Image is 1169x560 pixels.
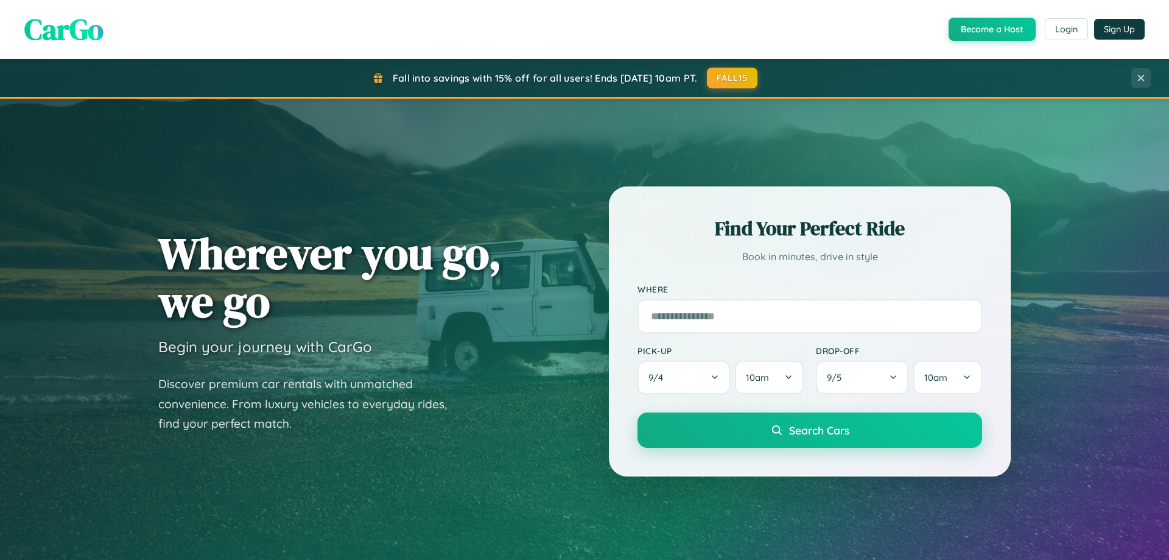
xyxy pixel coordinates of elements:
[158,338,372,356] h3: Begin your journey with CarGo
[158,229,502,325] h1: Wherever you go, we go
[735,361,804,394] button: 10am
[827,372,848,383] span: 9 / 5
[924,372,947,383] span: 10am
[637,361,730,394] button: 9/4
[637,346,804,356] label: Pick-up
[637,284,982,294] label: Where
[949,18,1036,41] button: Become a Host
[648,372,669,383] span: 9 / 4
[913,361,982,394] button: 10am
[637,215,982,242] h2: Find Your Perfect Ride
[1045,18,1088,40] button: Login
[637,248,982,266] p: Book in minutes, drive in style
[816,346,982,356] label: Drop-off
[637,413,982,448] button: Search Cars
[24,9,104,49] span: CarGo
[393,72,698,84] span: Fall into savings with 15% off for all users! Ends [DATE] 10am PT.
[816,361,908,394] button: 9/5
[746,372,769,383] span: 10am
[707,68,758,88] button: FALL15
[789,424,849,437] span: Search Cars
[1094,19,1145,40] button: Sign Up
[158,374,463,434] p: Discover premium car rentals with unmatched convenience. From luxury vehicles to everyday rides, ...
